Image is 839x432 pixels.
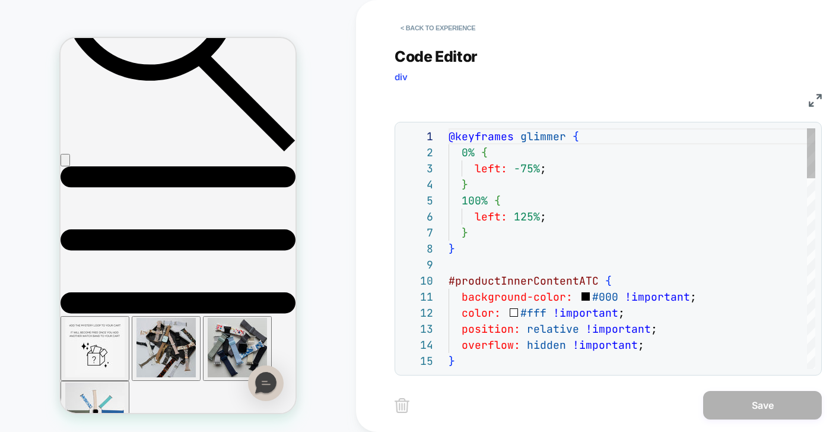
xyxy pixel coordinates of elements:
span: color: [462,306,501,320]
div: 8 [401,241,433,257]
span: { [494,194,501,207]
img: FREE Mystery Loop [76,280,135,339]
span: } [462,226,468,239]
span: } [449,354,455,368]
span: #fff [520,306,546,320]
div: 2 [401,144,433,160]
span: } [449,242,455,256]
span: @keyframes [449,130,514,143]
span: ; [651,322,657,336]
span: relative [527,322,579,336]
span: ; [540,162,546,175]
img: FREE Mystery Loop [5,280,64,339]
span: left: [475,162,507,175]
div: 3 [401,160,433,176]
span: -75% [514,162,540,175]
span: ; [638,338,644,352]
span: !important [586,322,651,336]
div: Messenger Dummy Widget [187,327,223,363]
div: 15 [401,353,433,369]
div: 4 [401,176,433,193]
span: !important [625,290,690,304]
span: left: [475,210,507,223]
span: #productInnerContentATC [449,274,599,288]
span: !important [553,306,618,320]
div: 14 [401,337,433,353]
img: delete [395,398,409,413]
div: 13 [401,321,433,337]
span: Code Editor [395,48,478,65]
div: 5 [401,193,433,209]
span: { [605,274,612,288]
span: { [573,130,579,143]
div: 7 [401,225,433,241]
span: glimmer [520,130,566,143]
span: } [462,178,468,191]
span: !important [573,338,638,352]
span: ; [540,210,546,223]
span: 0% [462,146,475,159]
span: overflow: [462,338,520,352]
span: { [481,146,488,159]
div: 9 [401,257,433,273]
div: 6 [401,209,433,225]
span: div [395,71,408,83]
button: < Back to experience [395,18,481,37]
span: 125% [514,210,540,223]
div: 1 [401,128,433,144]
span: position: [462,322,520,336]
div: 10 [401,273,433,289]
img: FREE Mystery Loop [5,345,64,404]
div: 11 [401,289,433,305]
span: background-color: [462,290,573,304]
span: 100% [462,194,488,207]
div: 12 [401,305,433,321]
span: #000 [592,290,618,304]
button: Save [703,391,822,420]
span: ; [690,290,697,304]
span: hidden [527,338,566,352]
img: FREE Mystery Loop [147,280,206,339]
img: fullscreen [809,94,822,107]
span: ; [618,306,625,320]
